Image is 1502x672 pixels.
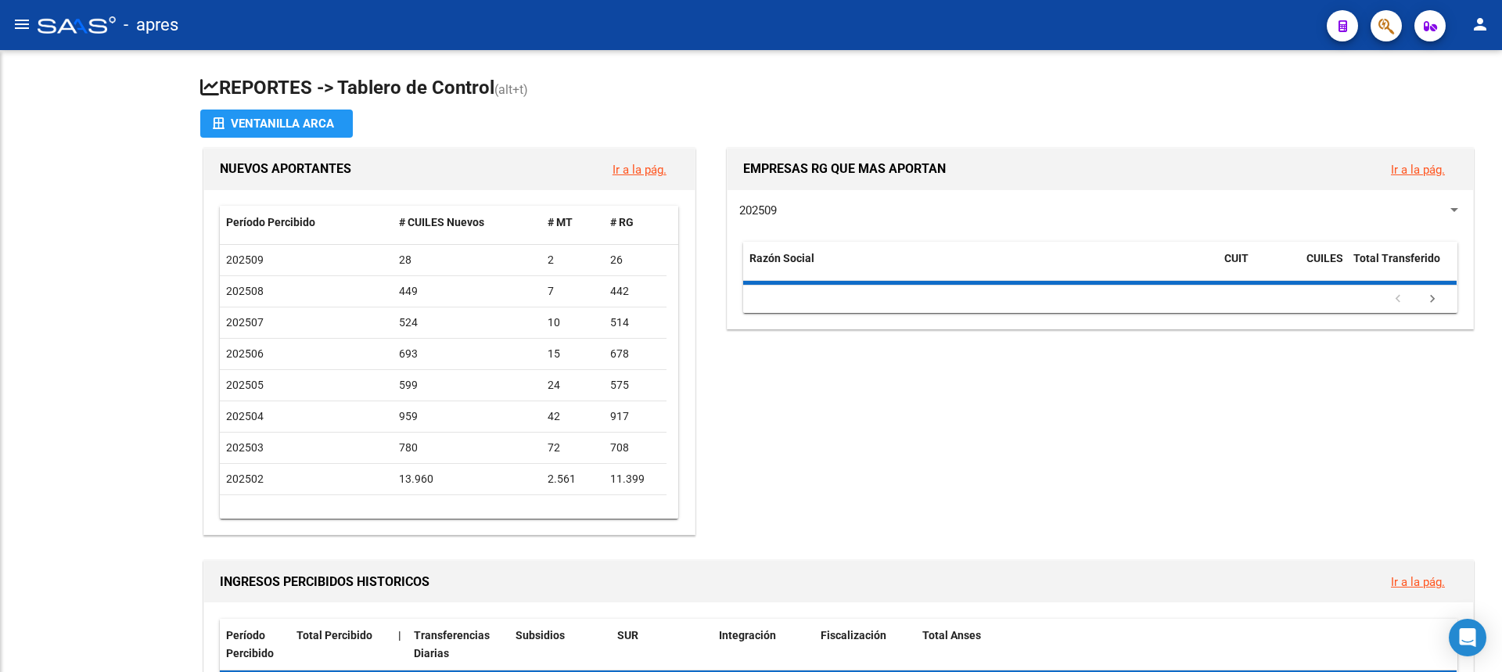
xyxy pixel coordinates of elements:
[1418,291,1447,308] a: go to next page
[226,316,264,329] span: 202507
[604,206,667,239] datatable-header-cell: # RG
[296,629,372,641] span: Total Percibido
[611,619,713,670] datatable-header-cell: SUR
[290,619,392,670] datatable-header-cell: Total Percibido
[226,379,264,391] span: 202505
[1391,575,1445,589] a: Ir a la pág.
[548,314,598,332] div: 10
[922,629,981,641] span: Total Anses
[1306,252,1343,264] span: CUILES
[408,619,509,670] datatable-header-cell: Transferencias Diarias
[226,473,264,485] span: 202502
[200,110,353,138] button: Ventanilla ARCA
[1300,242,1347,293] datatable-header-cell: CUILES
[916,619,1445,670] datatable-header-cell: Total Anses
[399,376,536,394] div: 599
[1449,619,1486,656] div: Open Intercom Messenger
[13,15,31,34] mat-icon: menu
[743,161,946,176] span: EMPRESAS RG QUE MAS APORTAN
[213,110,340,138] div: Ventanilla ARCA
[548,282,598,300] div: 7
[509,619,611,670] datatable-header-cell: Subsidios
[220,619,290,670] datatable-header-cell: Período Percibido
[610,314,660,332] div: 514
[548,376,598,394] div: 24
[713,619,814,670] datatable-header-cell: Integración
[600,155,679,184] button: Ir a la pág.
[393,206,542,239] datatable-header-cell: # CUILES Nuevos
[548,439,598,457] div: 72
[220,206,393,239] datatable-header-cell: Período Percibido
[548,408,598,426] div: 42
[226,285,264,297] span: 202508
[516,629,565,641] span: Subsidios
[749,252,814,264] span: Razón Social
[399,345,536,363] div: 693
[1383,291,1413,308] a: go to previous page
[613,163,667,177] a: Ir a la pág.
[743,242,1218,293] datatable-header-cell: Razón Social
[1224,252,1249,264] span: CUIT
[226,216,315,228] span: Período Percibido
[548,470,598,488] div: 2.561
[414,629,490,659] span: Transferencias Diarias
[1353,252,1440,264] span: Total Transferido
[610,345,660,363] div: 678
[226,629,274,659] span: Período Percibido
[399,282,536,300] div: 449
[610,470,660,488] div: 11.399
[610,251,660,269] div: 26
[814,619,916,670] datatable-header-cell: Fiscalización
[399,216,484,228] span: # CUILES Nuevos
[226,410,264,422] span: 202504
[821,629,886,641] span: Fiscalización
[399,439,536,457] div: 780
[719,629,776,641] span: Integración
[610,216,634,228] span: # RG
[1218,242,1300,293] datatable-header-cell: CUIT
[399,470,536,488] div: 13.960
[392,619,408,670] datatable-header-cell: |
[226,441,264,454] span: 202503
[226,253,264,266] span: 202509
[220,574,429,589] span: INGRESOS PERCIBIDOS HISTORICOS
[541,206,604,239] datatable-header-cell: # MT
[548,216,573,228] span: # MT
[610,439,660,457] div: 708
[1378,567,1457,596] button: Ir a la pág.
[610,376,660,394] div: 575
[610,282,660,300] div: 442
[739,203,777,217] span: 202509
[226,347,264,360] span: 202506
[1347,242,1457,293] datatable-header-cell: Total Transferido
[399,408,536,426] div: 959
[548,345,598,363] div: 15
[1378,155,1457,184] button: Ir a la pág.
[1471,15,1489,34] mat-icon: person
[494,82,528,97] span: (alt+t)
[220,161,351,176] span: NUEVOS APORTANTES
[610,408,660,426] div: 917
[399,314,536,332] div: 524
[617,629,638,641] span: SUR
[200,75,1477,102] h1: REPORTES -> Tablero de Control
[548,251,598,269] div: 2
[1391,163,1445,177] a: Ir a la pág.
[399,251,536,269] div: 28
[398,629,401,641] span: |
[124,8,178,42] span: - apres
